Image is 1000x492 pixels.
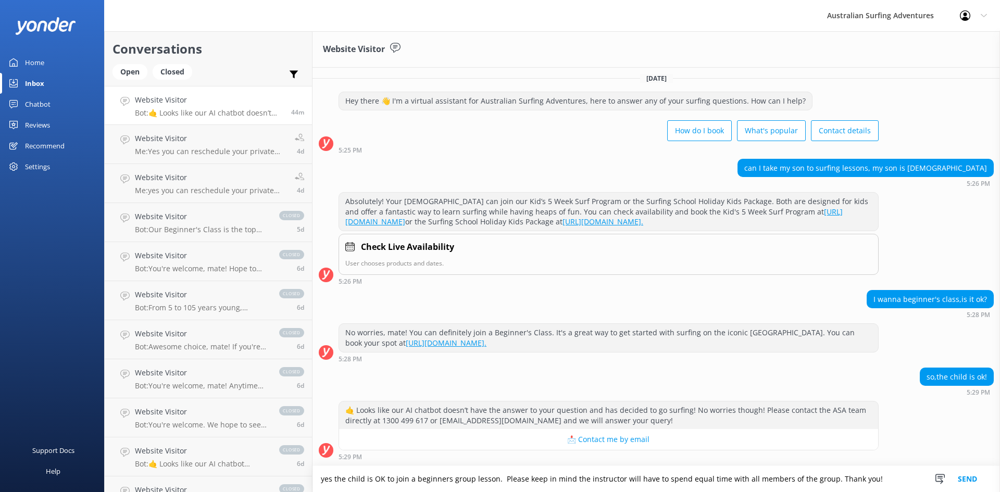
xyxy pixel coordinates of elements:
[32,440,74,461] div: Support Docs
[339,401,878,429] div: 🤙 Looks like our AI chatbot doesn’t have the answer to your question and has decided to go surfin...
[323,43,385,56] h3: Website Visitor
[279,367,304,376] span: closed
[920,368,993,386] div: so,the child is ok!
[135,445,269,457] h4: Website Visitor
[811,120,879,141] button: Contact details
[291,108,304,117] span: 05:29pm 11-Aug-2025 (UTC +10:00) Australia/Brisbane
[46,461,60,482] div: Help
[105,203,312,242] a: Website VisitorBot:Our Beginner's Class is the top pick! It's a must-do experience that'll have y...
[279,211,304,220] span: closed
[135,289,269,300] h4: Website Visitor
[339,454,362,460] strong: 5:29 PM
[339,279,362,285] strong: 5:26 PM
[297,342,304,351] span: 02:44pm 05-Aug-2025 (UTC +10:00) Australia/Brisbane
[279,445,304,455] span: closed
[297,459,304,468] span: 07:03pm 04-Aug-2025 (UTC +10:00) Australia/Brisbane
[153,64,192,80] div: Closed
[737,180,994,187] div: 05:26pm 11-Aug-2025 (UTC +10:00) Australia/Brisbane
[948,466,987,492] button: Send
[297,225,304,234] span: 03:38pm 06-Aug-2025 (UTC +10:00) Australia/Brisbane
[361,241,454,254] h4: Check Live Availability
[297,381,304,390] span: 02:42pm 05-Aug-2025 (UTC +10:00) Australia/Brisbane
[339,92,812,110] div: Hey there 👋 I'm a virtual assistant for Australian Surfing Adventures, here to answer any of your...
[967,389,990,396] strong: 5:29 PM
[667,120,732,141] button: How do I book
[562,217,643,226] a: [URL][DOMAIN_NAME].
[339,355,879,362] div: 05:28pm 11-Aug-2025 (UTC +10:00) Australia/Brisbane
[279,289,304,298] span: closed
[339,356,362,362] strong: 5:28 PM
[135,108,283,118] p: Bot: 🤙 Looks like our AI chatbot doesn’t have the answer to your question and has decided to go s...
[105,398,312,437] a: Website VisitorBot:You're welcome. We hope to see you at Australian Surfing Adventures soon!closed6d
[297,420,304,429] span: 02:40pm 05-Aug-2025 (UTC +10:00) Australia/Brisbane
[25,135,65,156] div: Recommend
[135,94,283,106] h4: Website Visitor
[279,328,304,337] span: closed
[113,39,304,59] h2: Conversations
[406,338,486,348] a: [URL][DOMAIN_NAME].
[339,147,362,154] strong: 5:25 PM
[105,281,312,320] a: Website VisitorBot:From 5 to 105 years young, everyone's welcome to catch some waves! If your kid...
[297,147,304,156] span: 07:28am 07-Aug-2025 (UTC +10:00) Australia/Brisbane
[105,242,312,281] a: Website VisitorBot:You're welcome, mate! Hope to see you catching some waves with us soon! 🌊closed6d
[105,359,312,398] a: Website VisitorBot:You're welcome, mate! Anytime you need a hand or have more questions, just giv...
[105,86,312,125] a: Website VisitorBot:🤙 Looks like our AI chatbot doesn’t have the answer to your question and has d...
[920,388,994,396] div: 05:29pm 11-Aug-2025 (UTC +10:00) Australia/Brisbane
[967,312,990,318] strong: 5:28 PM
[135,172,287,183] h4: Website Visitor
[640,74,673,83] span: [DATE]
[297,264,304,273] span: 02:48pm 05-Aug-2025 (UTC +10:00) Australia/Brisbane
[345,258,872,268] p: User chooses products and dates.
[339,146,879,154] div: 05:25pm 11-Aug-2025 (UTC +10:00) Australia/Brisbane
[967,181,990,187] strong: 5:26 PM
[135,225,269,234] p: Bot: Our Beginner's Class is the top pick! It's a must-do experience that'll have you bragging ab...
[135,264,269,273] p: Bot: You're welcome, mate! Hope to see you catching some waves with us soon! 🌊
[135,367,269,379] h4: Website Visitor
[867,291,993,308] div: I wanna beginner's class,is it ok?
[339,453,879,460] div: 05:29pm 11-Aug-2025 (UTC +10:00) Australia/Brisbane
[135,420,269,430] p: Bot: You're welcome. We hope to see you at Australian Surfing Adventures soon!
[135,250,269,261] h4: Website Visitor
[135,133,287,144] h4: Website Visitor
[135,406,269,418] h4: Website Visitor
[339,277,879,285] div: 05:26pm 11-Aug-2025 (UTC +10:00) Australia/Brisbane
[25,115,50,135] div: Reviews
[279,406,304,415] span: closed
[135,186,287,195] p: Me: yes you can reschedule your private surfing lesson outside of 24 hours prior to your lesson
[345,207,843,227] a: [URL][DOMAIN_NAME]
[25,73,44,94] div: Inbox
[105,320,312,359] a: Website VisitorBot:Awesome choice, mate! If you're keen to learn how to surf, our Full Day Learn ...
[25,52,44,73] div: Home
[312,466,1000,492] textarea: yes the child is OK to join a beginners group lesson. Please keep in mind the instructor will hav...
[16,17,76,34] img: yonder-white-logo.png
[105,164,312,203] a: Website VisitorMe:yes you can reschedule your private surfing lesson outside of 24 hours prior to...
[279,250,304,259] span: closed
[135,303,269,312] p: Bot: From 5 to 105 years young, everyone's welcome to catch some waves! If your kiddo is 17 or un...
[135,342,269,351] p: Bot: Awesome choice, mate! If you're keen to learn how to surf, our Full Day Learn to Surf Advent...
[135,381,269,390] p: Bot: You're welcome, mate! Anytime you need a hand or have more questions, just give us a shout. ...
[738,159,993,177] div: can I take my son to surfing lessons, my son is [DEMOGRAPHIC_DATA]
[135,211,269,222] h4: Website Visitor
[135,147,287,156] p: Me: Yes you can reschedule your private surfing lesson at least 24 hours prior to your lesson com...
[135,328,269,339] h4: Website Visitor
[113,66,153,77] a: Open
[339,324,878,351] div: No worries, mate! You can definitely join a Beginner's Class. It's a great way to get started wit...
[297,186,304,195] span: 07:27am 07-Aug-2025 (UTC +10:00) Australia/Brisbane
[737,120,806,141] button: What's popular
[25,94,51,115] div: Chatbot
[153,66,197,77] a: Closed
[105,437,312,476] a: Website VisitorBot:🤙 Looks like our AI chatbot doesn’t have the answer to your question and has d...
[867,311,994,318] div: 05:28pm 11-Aug-2025 (UTC +10:00) Australia/Brisbane
[339,429,878,450] button: 📩 Contact me by email
[105,125,312,164] a: Website VisitorMe:Yes you can reschedule your private surfing lesson at least 24 hours prior to y...
[113,64,147,80] div: Open
[135,459,269,469] p: Bot: 🤙 Looks like our AI chatbot doesn’t have the answer to your question and has decided to go s...
[25,156,50,177] div: Settings
[297,303,304,312] span: 02:46pm 05-Aug-2025 (UTC +10:00) Australia/Brisbane
[339,193,878,231] div: Absolutely! Your [DEMOGRAPHIC_DATA] can join our Kid’s 5 Week Surf Program or the Surfing School ...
